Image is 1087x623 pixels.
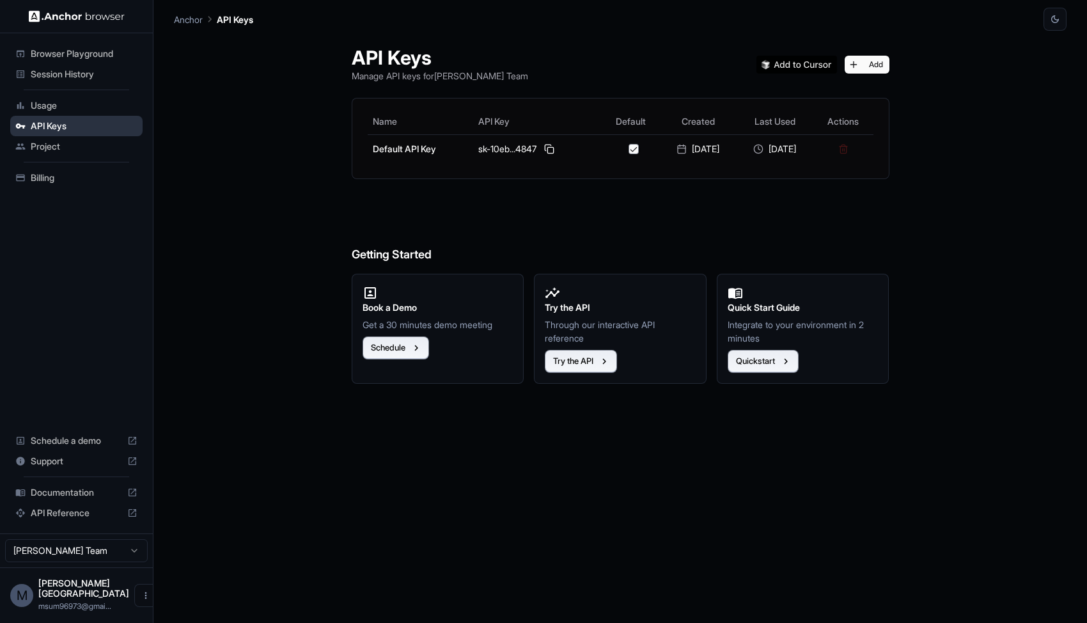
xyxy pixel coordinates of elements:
div: [DATE] [665,143,731,155]
div: Billing [10,168,143,188]
h2: Book a Demo [363,301,513,315]
div: Session History [10,64,143,84]
div: API Keys [10,116,143,136]
p: Through our interactive API reference [545,318,696,345]
th: Default [602,109,660,134]
div: [DATE] [742,143,808,155]
span: Project [31,140,137,153]
p: Integrate to your environment in 2 minutes [728,318,879,345]
p: Anchor [174,13,203,26]
nav: breadcrumb [174,12,253,26]
button: Copy API key [542,141,557,157]
p: Manage API keys for [PERSON_NAME] Team [352,69,528,83]
h2: Try the API [545,301,696,315]
span: Schedule a demo [31,434,122,447]
button: Try the API [545,350,617,373]
div: M [10,584,33,607]
h2: Quick Start Guide [728,301,879,315]
img: Anchor Logo [29,10,125,22]
div: Support [10,451,143,471]
button: Quickstart [728,350,799,373]
th: API Key [473,109,602,134]
div: Browser Playground [10,43,143,64]
div: Usage [10,95,143,116]
span: Browser Playground [31,47,137,60]
th: Name [368,109,474,134]
th: Last Used [737,109,813,134]
div: sk-10eb...4847 [478,141,597,157]
button: Schedule [363,336,429,359]
button: Add [845,56,889,74]
td: Default API Key [368,134,474,163]
h6: Getting Started [352,194,889,264]
span: MR. Masum [38,578,129,599]
p: Get a 30 minutes demo meeting [363,318,513,331]
div: Documentation [10,482,143,503]
div: Project [10,136,143,157]
div: API Reference [10,503,143,523]
span: Session History [31,68,137,81]
p: API Keys [217,13,253,26]
span: API Reference [31,507,122,519]
th: Created [660,109,737,134]
span: Support [31,455,122,468]
div: Schedule a demo [10,430,143,451]
h1: API Keys [352,46,528,69]
span: Documentation [31,486,122,499]
img: Add anchorbrowser MCP server to Cursor [756,56,837,74]
th: Actions [813,109,873,134]
span: Usage [31,99,137,112]
span: Billing [31,171,137,184]
button: Open menu [134,584,157,607]
span: msum96973@gmail.com [38,601,111,611]
span: API Keys [31,120,137,132]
